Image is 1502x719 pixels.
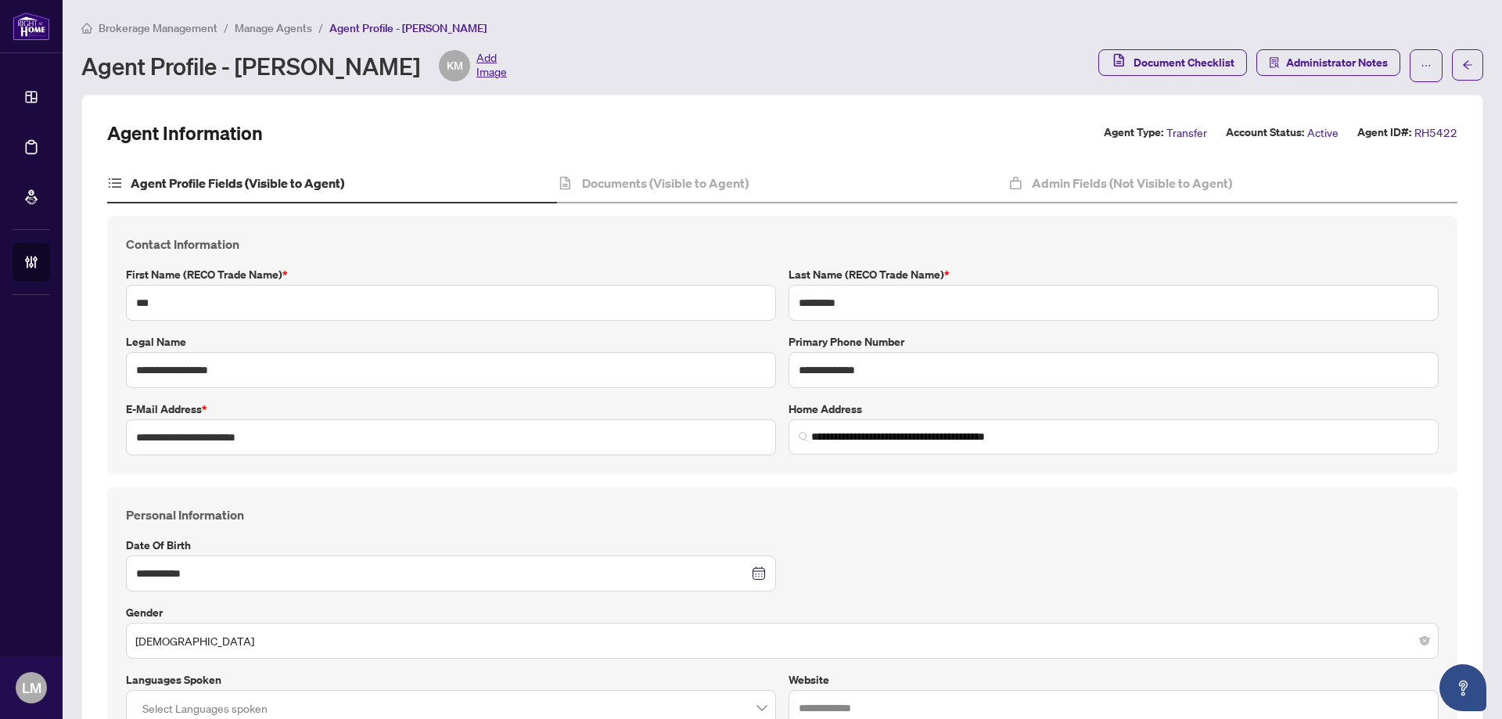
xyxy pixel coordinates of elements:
[582,174,749,192] h4: Documents (Visible to Agent)
[1256,49,1400,76] button: Administrator Notes
[1226,124,1304,142] label: Account Status:
[99,21,217,35] span: Brokerage Management
[126,333,776,351] label: Legal Name
[789,671,1439,688] label: Website
[1166,124,1207,142] span: Transfer
[126,537,776,554] label: Date of Birth
[22,677,41,699] span: LM
[1462,59,1473,70] span: arrow-left
[81,23,92,34] span: home
[126,604,1439,621] label: Gender
[224,19,228,37] li: /
[1307,124,1339,142] span: Active
[126,401,776,418] label: E-mail Address
[318,19,323,37] li: /
[126,671,776,688] label: Languages spoken
[799,432,808,441] img: search_icon
[1269,57,1280,68] span: solution
[789,401,1439,418] label: Home Address
[447,57,463,74] span: KM
[1032,174,1232,192] h4: Admin Fields (Not Visible to Agent)
[1104,124,1163,142] label: Agent Type:
[1286,50,1388,75] span: Administrator Notes
[1134,50,1234,75] span: Document Checklist
[1357,124,1411,142] label: Agent ID#:
[135,626,1429,656] span: Male
[107,120,263,146] h2: Agent Information
[1414,124,1457,142] span: RH5422
[235,21,312,35] span: Manage Agents
[1098,49,1247,76] button: Document Checklist
[789,333,1439,351] label: Primary Phone Number
[13,12,50,41] img: logo
[126,266,776,283] label: First Name (RECO Trade Name)
[329,21,487,35] span: Agent Profile - [PERSON_NAME]
[126,235,1439,253] h4: Contact Information
[1420,636,1429,645] span: close-circle
[476,50,507,81] span: Add Image
[789,266,1439,283] label: Last Name (RECO Trade Name)
[1421,60,1432,71] span: ellipsis
[126,505,1439,524] h4: Personal Information
[81,50,507,81] div: Agent Profile - [PERSON_NAME]
[1439,664,1486,711] button: Open asap
[131,174,344,192] h4: Agent Profile Fields (Visible to Agent)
